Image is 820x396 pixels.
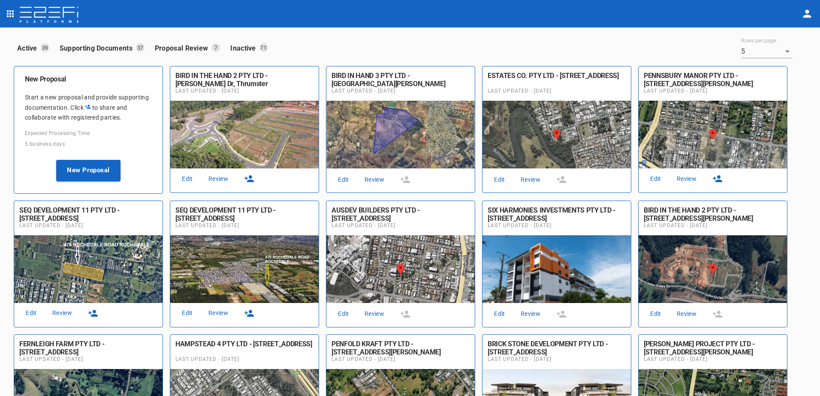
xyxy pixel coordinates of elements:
[332,340,470,356] h6: PENFOLD KRAFT PTY LTD - 85 Kraft Rd, Pallara
[361,174,388,186] a: Review
[332,72,470,88] h6: BIRD IN HAND 3 PTY LTD - Cnr Browne Rd & Highfields Rd, Highfields
[60,43,136,53] p: Supporting Documents
[174,173,201,185] a: Edit
[175,206,314,222] div: SEQ DEVELOPMENT 11 PTY LTD - [STREET_ADDRESS]
[17,43,41,53] p: Active
[259,43,268,52] p: 71
[175,206,314,222] h6: SEQ DEVELOPMENT 11 PTY LTD - 470 Rochedale Rd, Rochedale
[488,88,626,94] span: Last Updated - [DATE]
[639,235,787,303] img: Proposal Image
[642,173,669,185] a: Edit
[361,308,388,320] a: Review
[482,101,631,168] img: Proposal Image
[488,72,626,80] div: ESTATES CO. PTY LTD - [STREET_ADDRESS]
[644,206,782,222] h6: BIRD IN THE HAND 2 PTY LTD - 344 John Oxley Dr, Thrumster
[488,206,626,222] div: SIX HARMONIES INVESTMENTS PTY LTD - [STREET_ADDRESS]
[326,101,475,168] img: Proposal Image
[175,222,314,228] span: Last Updated - [DATE]
[488,340,626,356] h6: BRICK STONE DEVELOPMENT PTY LTD - 580 Nerang Broadbeach Rd, Carrara
[19,206,157,222] h6: SEQ DEVELOPMENT 11 PTY LTD - 470 Rochedale Rd, Rochedale
[25,130,90,147] span: Expected Processing Time 5 business days
[330,308,357,320] a: Edit
[332,206,470,222] h6: AUSDEV BUILDERS PTY LTD - 23 Sammells Dr, Chermside
[488,222,626,228] span: Last Updated - [DATE]
[644,340,782,364] div: [PERSON_NAME] PROJECT PTY LTD - [STREET_ADDRESS][PERSON_NAME][PERSON_NAME]
[175,340,314,356] h6: HAMPSTEAD 4 PTY LTD - 15 Aramis Pl, Nudgee
[644,340,782,356] h6: BRIDGEMAN PROJECT PTY LTD - 11 Desertrose Cres, Bridgeman Downs
[741,45,793,58] div: 5
[175,72,314,88] div: BIRD IN THE HAND 2 PTY LTD - [PERSON_NAME] Dr, Thrumster
[211,43,220,52] p: 7
[642,308,669,320] a: Edit
[644,222,782,228] span: Last Updated - [DATE]
[136,43,145,52] p: 37
[644,72,782,88] h6: PENNSBURY MANOR PTY LTD - 206 Graham Rd, Bridgeman Downs
[488,206,626,222] h6: SIX HARMONIES INVESTMENTS PTY LTD - 3 Grout Street, MacGregor
[332,356,470,362] span: Last Updated - [DATE]
[644,206,782,222] div: BIRD IN THE HAND 2 PTY LTD - [STREET_ADDRESS][PERSON_NAME]
[170,101,319,168] img: Proposal Image
[19,222,157,228] span: Last Updated - [DATE]
[332,72,470,88] div: BIRD IN HAND 3 PTY LTD - [GEOGRAPHIC_DATA][PERSON_NAME]
[205,173,232,185] a: Review
[19,340,157,356] div: FERNLEIGH FARM PTY LTD - [STREET_ADDRESS]
[14,235,163,303] img: Proposal Image
[330,174,357,186] a: Edit
[644,356,782,362] span: Last Updated - [DATE]
[517,174,544,186] a: Review
[332,340,470,356] div: PENFOLD KRAFT PTY LTD - [STREET_ADDRESS][PERSON_NAME]
[517,308,544,320] a: Review
[25,75,152,83] h6: New Proposal
[19,340,157,356] h6: FERNLEIGH FARM PTY LTD - 663 Fernleigh Rd, Brooklet
[486,308,513,320] a: Edit
[155,43,212,53] p: Proposal Review
[326,235,475,303] img: Proposal Image
[644,72,782,96] div: PENNSBURY MANOR PTY LTD - [STREET_ADDRESS][PERSON_NAME][PERSON_NAME][PERSON_NAME]
[644,88,782,94] span: Last Updated - [DATE]
[488,356,626,362] span: Last Updated - [DATE]
[170,235,319,303] img: Proposal Image
[639,101,787,168] img: Proposal Image
[486,174,513,186] a: Edit
[174,307,201,319] a: Edit
[230,43,259,53] p: Inactive
[56,160,121,181] button: New Proposal
[175,340,314,348] div: HAMPSTEAD 4 PTY LTD - [STREET_ADDRESS]
[482,235,631,303] img: Proposal Image
[175,88,314,94] span: Last Updated - [DATE]
[19,206,157,222] div: SEQ DEVELOPMENT 11 PTY LTD - [STREET_ADDRESS]
[741,37,777,45] label: Rows per page:
[332,222,470,228] span: Last Updated - [DATE]
[48,307,76,319] a: Review
[488,72,626,88] h6: ESTATES CO. PTY LTD - 112 Gross Ave, Hemmant
[332,88,470,94] span: Last Updated - [DATE]
[25,93,152,123] p: Start a new proposal and provide supporting documentation. Click to share and collaborate with re...
[205,307,232,319] a: Review
[488,340,626,356] div: BRICK STONE DEVELOPMENT PTY LTD - [STREET_ADDRESS]
[18,307,45,319] a: Edit
[175,356,314,362] span: Last Updated - [DATE]
[673,308,700,320] a: Review
[673,173,700,185] a: Review
[332,206,470,222] div: AUSDEV BUILDERS PTY LTD - [STREET_ADDRESS]
[19,356,157,362] span: Last Updated - [DATE]
[41,43,49,52] p: 39
[175,72,314,88] h6: BIRD IN THE HAND 2 PTY LTD - John Oxley Dr, Thrumster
